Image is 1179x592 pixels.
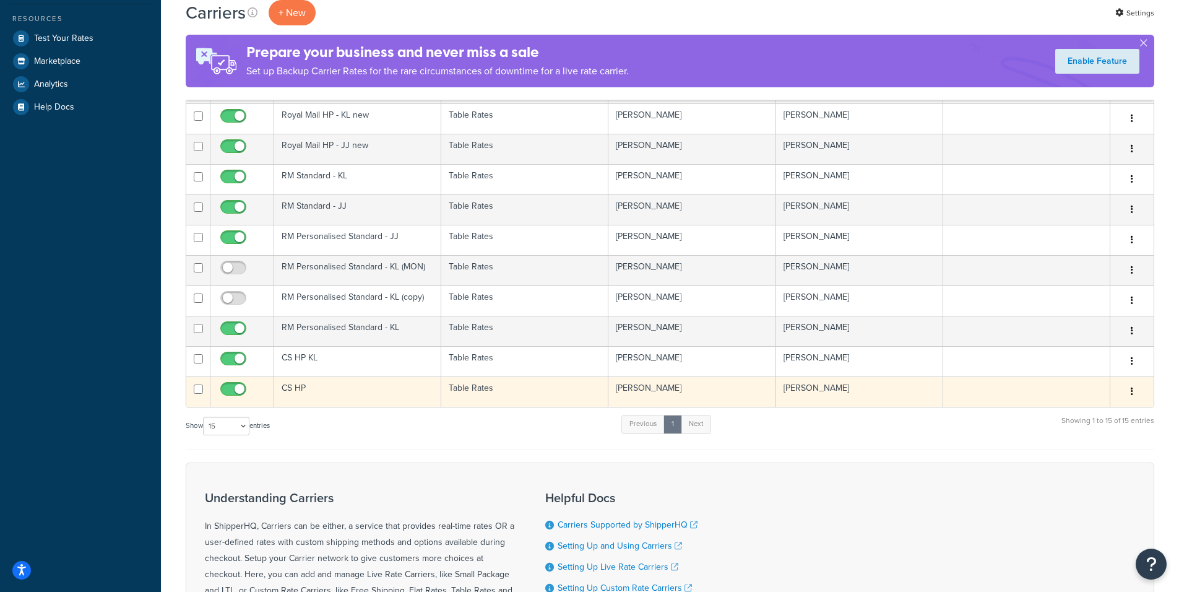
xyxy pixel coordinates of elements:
[441,225,608,255] td: Table Rates
[1136,549,1167,580] button: Open Resource Center
[34,79,68,90] span: Analytics
[186,35,246,87] img: ad-rules-rateshop-fe6ec290ccb7230408bd80ed9643f0289d75e0ffd9eb532fc0e269fcd187b520.png
[34,33,93,44] span: Test Your Rates
[274,225,441,255] td: RM Personalised Standard - JJ
[621,415,665,433] a: Previous
[608,134,775,164] td: [PERSON_NAME]
[9,27,152,50] a: Test Your Rates
[558,518,697,531] a: Carriers Supported by ShipperHQ
[441,194,608,225] td: Table Rates
[545,491,707,505] h3: Helpful Docs
[186,1,246,25] h1: Carriers
[608,346,775,377] td: [PERSON_NAME]
[274,194,441,225] td: RM Standard - JJ
[274,346,441,377] td: CS HP KL
[9,14,152,24] div: Resources
[9,96,152,118] a: Help Docs
[776,103,943,134] td: [PERSON_NAME]
[608,255,775,285] td: [PERSON_NAME]
[776,346,943,377] td: [PERSON_NAME]
[776,134,943,164] td: [PERSON_NAME]
[34,56,80,67] span: Marketplace
[1055,49,1139,74] a: Enable Feature
[274,134,441,164] td: Royal Mail HP - JJ new
[776,164,943,194] td: [PERSON_NAME]
[776,377,943,407] td: [PERSON_NAME]
[9,73,152,95] a: Analytics
[608,377,775,407] td: [PERSON_NAME]
[776,285,943,316] td: [PERSON_NAME]
[776,316,943,346] td: [PERSON_NAME]
[608,164,775,194] td: [PERSON_NAME]
[441,377,608,407] td: Table Rates
[776,225,943,255] td: [PERSON_NAME]
[608,285,775,316] td: [PERSON_NAME]
[558,539,682,552] a: Setting Up and Using Carriers
[274,103,441,134] td: Royal Mail HP - KL new
[441,164,608,194] td: Table Rates
[1115,4,1154,22] a: Settings
[203,417,249,435] select: Showentries
[441,346,608,377] td: Table Rates
[186,417,270,435] label: Show entries
[608,103,775,134] td: [PERSON_NAME]
[681,415,711,433] a: Next
[608,316,775,346] td: [PERSON_NAME]
[274,285,441,316] td: RM Personalised Standard - KL (copy)
[205,491,514,505] h3: Understanding Carriers
[274,377,441,407] td: CS HP
[34,102,74,113] span: Help Docs
[441,255,608,285] td: Table Rates
[558,560,678,573] a: Setting Up Live Rate Carriers
[246,63,629,80] p: Set up Backup Carrier Rates for the rare circumstances of downtime for a live rate carrier.
[608,225,775,255] td: [PERSON_NAME]
[274,164,441,194] td: RM Standard - KL
[776,255,943,285] td: [PERSON_NAME]
[274,316,441,346] td: RM Personalised Standard - KL
[441,285,608,316] td: Table Rates
[1061,414,1154,440] div: Showing 1 to 15 of 15 entries
[246,42,629,63] h4: Prepare your business and never miss a sale
[274,255,441,285] td: RM Personalised Standard - KL (MON)
[663,415,682,433] a: 1
[9,50,152,72] a: Marketplace
[441,103,608,134] td: Table Rates
[441,316,608,346] td: Table Rates
[441,134,608,164] td: Table Rates
[776,194,943,225] td: [PERSON_NAME]
[608,194,775,225] td: [PERSON_NAME]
